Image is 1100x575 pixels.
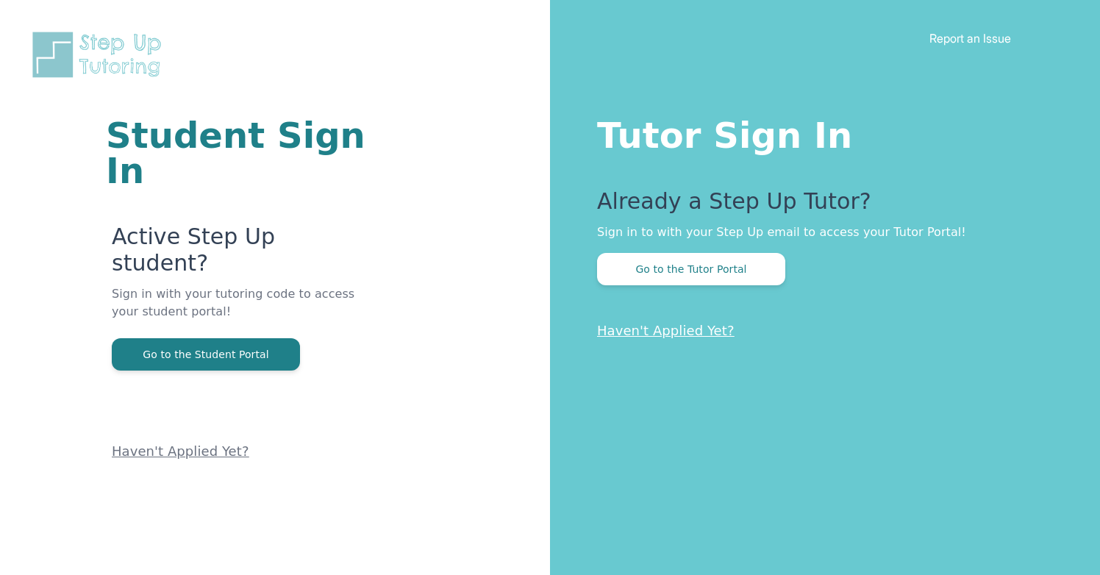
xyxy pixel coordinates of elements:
a: Report an Issue [929,31,1011,46]
button: Go to the Student Portal [112,338,300,371]
a: Go to the Tutor Portal [597,262,785,276]
img: Step Up Tutoring horizontal logo [29,29,171,80]
p: Sign in to with your Step Up email to access your Tutor Portal! [597,224,1041,241]
p: Already a Step Up Tutor? [597,188,1041,224]
h1: Student Sign In [106,118,374,188]
a: Haven't Applied Yet? [597,323,735,338]
p: Active Step Up student? [112,224,374,285]
h1: Tutor Sign In [597,112,1041,153]
p: Sign in with your tutoring code to access your student portal! [112,285,374,338]
a: Haven't Applied Yet? [112,443,249,459]
button: Go to the Tutor Portal [597,253,785,285]
a: Go to the Student Portal [112,347,300,361]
